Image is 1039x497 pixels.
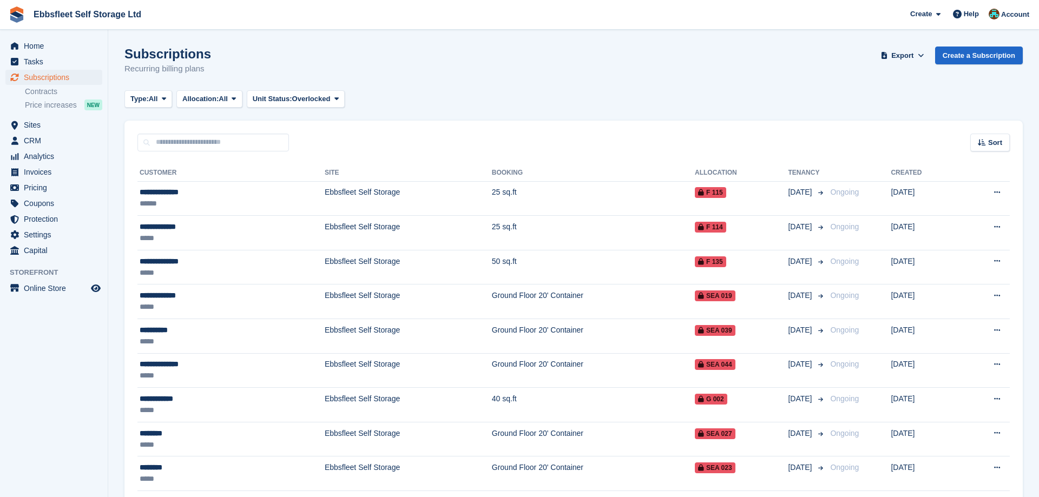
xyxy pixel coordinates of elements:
[891,319,959,354] td: [DATE]
[830,429,859,438] span: Ongoing
[788,393,814,405] span: [DATE]
[492,181,695,216] td: 25 sq.ft
[130,94,149,104] span: Type:
[988,137,1002,148] span: Sort
[24,164,89,180] span: Invoices
[964,9,979,19] span: Help
[492,319,695,354] td: Ground Floor 20' Container
[137,164,325,182] th: Customer
[124,63,211,75] p: Recurring billing plans
[25,99,102,111] a: Price increases NEW
[695,256,726,267] span: F 135
[830,360,859,368] span: Ongoing
[910,9,932,19] span: Create
[24,117,89,132] span: Sites
[492,216,695,250] td: 25 sq.ft
[989,9,999,19] img: George Spring
[24,180,89,195] span: Pricing
[5,196,102,211] a: menu
[325,250,492,284] td: Ebbsfleet Self Storage
[891,164,959,182] th: Created
[24,38,89,54] span: Home
[492,422,695,456] td: Ground Floor 20' Container
[695,187,726,198] span: F 115
[695,290,735,301] span: SEA 019
[695,394,727,405] span: G 002
[891,50,913,61] span: Export
[5,117,102,132] a: menu
[788,187,814,198] span: [DATE]
[5,164,102,180] a: menu
[5,70,102,85] a: menu
[219,94,228,104] span: All
[5,133,102,148] a: menu
[788,462,814,473] span: [DATE]
[935,47,1023,64] a: Create a Subscription
[24,149,89,164] span: Analytics
[25,100,77,110] span: Price increases
[176,90,242,108] button: Allocation: All
[5,211,102,227] a: menu
[788,428,814,439] span: [DATE]
[24,243,89,258] span: Capital
[24,211,89,227] span: Protection
[5,54,102,69] a: menu
[891,284,959,319] td: [DATE]
[891,388,959,422] td: [DATE]
[5,38,102,54] a: menu
[24,281,89,296] span: Online Store
[325,422,492,456] td: Ebbsfleet Self Storage
[5,227,102,242] a: menu
[292,94,331,104] span: Overlocked
[891,216,959,250] td: [DATE]
[24,70,89,85] span: Subscriptions
[29,5,146,23] a: Ebbsfleet Self Storage Ltd
[830,394,859,403] span: Ongoing
[695,462,735,473] span: SEA 023
[84,100,102,110] div: NEW
[879,47,926,64] button: Export
[24,196,89,211] span: Coupons
[788,256,814,267] span: [DATE]
[325,216,492,250] td: Ebbsfleet Self Storage
[830,257,859,266] span: Ongoing
[5,180,102,195] a: menu
[830,326,859,334] span: Ongoing
[325,353,492,388] td: Ebbsfleet Self Storage
[5,243,102,258] a: menu
[325,164,492,182] th: Site
[830,222,859,231] span: Ongoing
[325,319,492,354] td: Ebbsfleet Self Storage
[9,6,25,23] img: stora-icon-8386f47178a22dfd0bd8f6a31ec36ba5ce8667c1dd55bd0f319d3a0aa187defe.svg
[788,290,814,301] span: [DATE]
[891,353,959,388] td: [DATE]
[492,250,695,284] td: 50 sq.ft
[10,267,108,278] span: Storefront
[830,188,859,196] span: Ongoing
[695,428,735,439] span: SEA 027
[492,353,695,388] td: Ground Floor 20' Container
[891,181,959,216] td: [DATE]
[788,221,814,233] span: [DATE]
[492,164,695,182] th: Booking
[695,359,735,370] span: SEA 044
[24,54,89,69] span: Tasks
[492,284,695,319] td: Ground Floor 20' Container
[124,90,172,108] button: Type: All
[124,47,211,61] h1: Subscriptions
[891,456,959,491] td: [DATE]
[24,133,89,148] span: CRM
[788,324,814,336] span: [DATE]
[25,87,102,97] a: Contracts
[492,456,695,491] td: Ground Floor 20' Container
[5,281,102,296] a: menu
[492,388,695,422] td: 40 sq.ft
[149,94,158,104] span: All
[325,456,492,491] td: Ebbsfleet Self Storage
[5,149,102,164] a: menu
[253,94,292,104] span: Unit Status:
[891,422,959,456] td: [DATE]
[325,388,492,422] td: Ebbsfleet Self Storage
[830,291,859,300] span: Ongoing
[247,90,345,108] button: Unit Status: Overlocked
